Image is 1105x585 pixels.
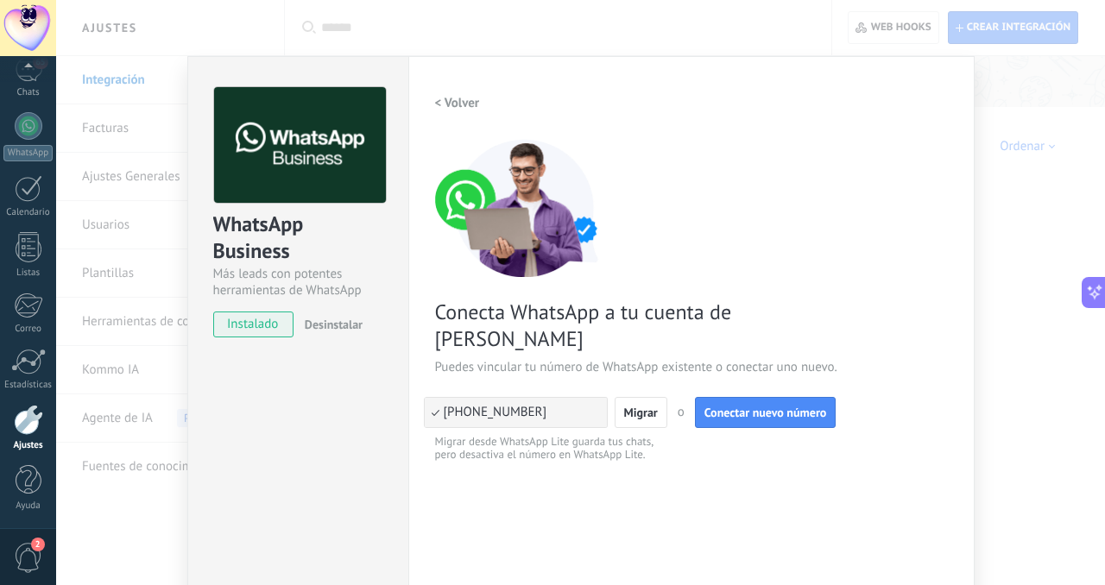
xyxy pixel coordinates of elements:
div: Chats [3,87,54,98]
span: Migrar desde WhatsApp Lite guarda tus chats, pero desactiva el número en WhatsApp Lite. [435,435,674,461]
div: Ayuda [3,500,54,512]
button: Migrar [615,397,667,428]
span: Puedes vincular tu número de WhatsApp existente o conectar uno nuevo. [435,359,837,376]
div: Más leads con potentes herramientas de WhatsApp [213,266,383,299]
button: Desinstalar [298,311,363,337]
img: logo_main.png [214,87,386,204]
span: o [678,404,685,421]
span: 2 [31,538,45,551]
div: Ajustes [3,440,54,451]
div: Listas [3,267,54,279]
span: Conectar nuevo número [704,406,827,418]
div: Correo [3,324,54,335]
span: Migrar [624,406,658,418]
h2: < Volver [435,95,480,111]
button: < Volver [435,87,480,118]
button: Conectar nuevo número [695,397,837,428]
div: Estadísticas [3,380,54,391]
span: Desinstalar [305,317,363,332]
span: [PHONE_NUMBER] [444,404,547,421]
div: WhatsApp Business [213,211,383,266]
div: Calendario [3,207,54,218]
span: instalado [214,311,293,337]
span: Conecta WhatsApp a tu cuenta de [PERSON_NAME] [435,299,846,352]
img: connect number [435,139,616,277]
div: WhatsApp [3,145,53,161]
